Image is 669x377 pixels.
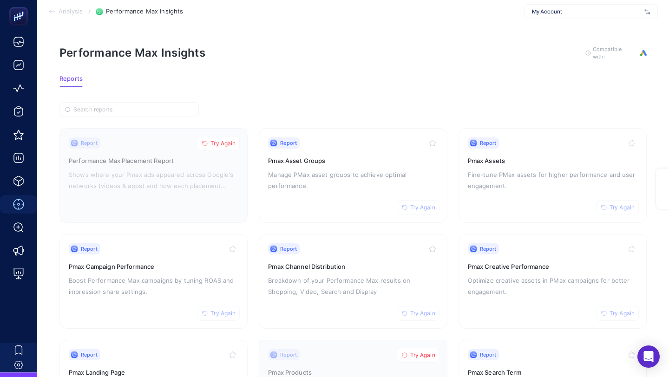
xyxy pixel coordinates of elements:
span: Report [480,245,497,253]
p: Optimize creative assets in PMax campaigns for better engagement. [468,275,637,297]
button: Try Again [596,306,639,321]
span: Try Again [210,140,236,147]
p: Fine-tune PMax assets for higher performance and user engagement. [468,169,637,191]
h3: Pmax Search Term [468,368,637,377]
h1: Performance Max Insights [59,46,205,59]
span: / [88,7,91,15]
button: Try Again [397,200,439,215]
h3: Pmax Asset Groups [268,156,438,165]
span: Compatible with: [593,45,635,60]
p: Breakdown of your Performance Max results on Shopping, Video, Search and Display [268,275,438,297]
button: Try Again [197,136,240,151]
a: ReportTry AgainPmax Channel DistributionBreakdown of your Performance Max results on Shopping, Vi... [259,234,447,329]
span: Try Again [410,204,435,211]
p: Manage PMax asset groups to achieve optimal performance. [268,169,438,191]
span: Report [480,351,497,358]
h3: Pmax Channel Distribution [268,262,438,271]
button: Try Again [397,306,439,321]
span: Report [280,139,297,147]
h3: Pmax Campaign Performance [69,262,238,271]
span: Analysis [59,8,83,15]
span: Report [81,245,98,253]
a: ReportTry AgainPmax Creative PerformanceOptimize creative assets in PMax campaigns for better eng... [459,234,647,329]
span: Try Again [210,310,236,317]
span: Try Again [410,351,435,359]
span: Report [480,139,497,147]
a: ReportTry AgainPerformance Max Placement ReportShows where your Pmax ads appeared across Google's... [59,128,248,223]
h3: Pmax Assets [468,156,637,165]
a: ReportTry AgainPmax AssetsFine-tune PMax assets for higher performance and user engagement. [459,128,647,223]
span: Report [280,245,297,253]
span: Try Again [610,310,635,317]
img: svg%3e [644,7,650,16]
span: Try Again [610,204,635,211]
span: Report [81,351,98,358]
button: Try Again [596,200,639,215]
h3: Pmax Landing Page [69,368,238,377]
a: ReportTry AgainPmax Campaign PerformanceBoost Performance Max campaigns by tuning ROAS and impres... [59,234,248,329]
span: Reports [59,75,83,83]
a: ReportTry AgainPmax Asset GroupsManage PMax asset groups to achieve optimal performance. [259,128,447,223]
button: Reports [59,75,83,87]
p: Boost Performance Max campaigns by tuning ROAS and impression share settings. [69,275,238,297]
span: My Account [532,8,641,15]
button: Try Again [197,306,240,321]
input: Search [73,106,193,113]
button: Try Again [397,348,439,363]
div: Open Intercom Messenger [637,345,660,368]
span: Performance Max Insights [106,8,183,15]
span: Try Again [410,310,435,317]
h3: Pmax Creative Performance [468,262,637,271]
